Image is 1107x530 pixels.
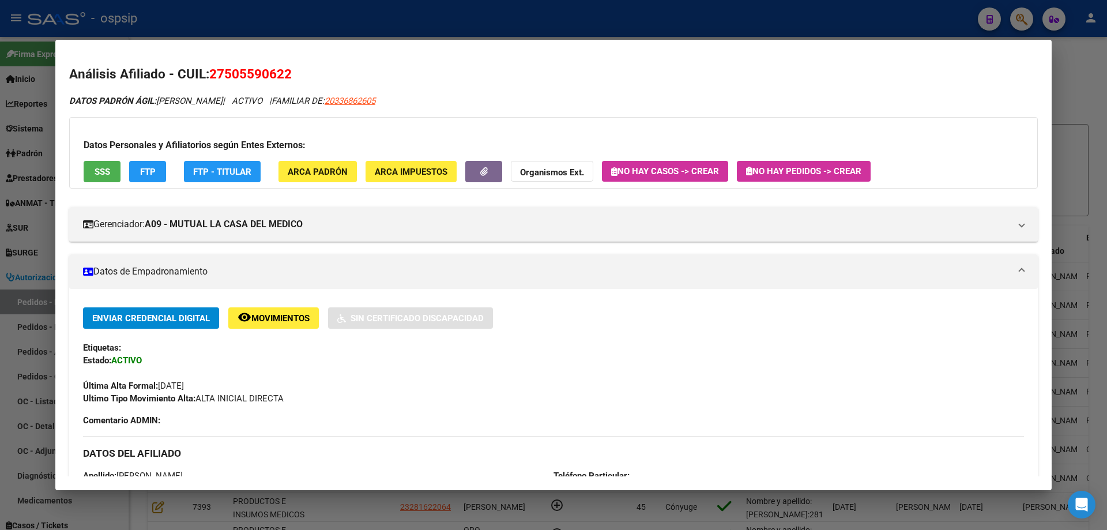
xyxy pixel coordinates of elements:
span: FTP - Titular [193,167,251,177]
span: ARCA Padrón [288,167,348,177]
h2: Análisis Afiliado - CUIL: [69,65,1038,84]
mat-expansion-panel-header: Gerenciador:A09 - MUTUAL LA CASA DEL MEDICO [69,207,1038,242]
button: No hay casos -> Crear [602,161,728,182]
button: ARCA Impuestos [366,161,457,182]
span: 20336862605 [325,96,375,106]
span: No hay Pedidos -> Crear [746,166,861,176]
strong: Teléfono Particular: [553,471,630,481]
strong: ACTIVO [111,355,142,366]
mat-expansion-panel-header: Datos de Empadronamiento [69,254,1038,289]
i: | ACTIVO | [69,96,375,106]
strong: Comentario ADMIN: [83,415,160,426]
button: SSS [84,161,121,182]
button: No hay Pedidos -> Crear [737,161,871,182]
span: Enviar Credencial Digital [92,313,210,324]
strong: Etiquetas: [83,343,121,353]
span: FAMILIAR DE: [272,96,375,106]
span: [DATE] [83,381,184,391]
strong: Estado: [83,355,111,366]
h3: Datos Personales y Afiliatorios según Entes Externos: [84,138,1023,152]
button: FTP - Titular [184,161,261,182]
mat-panel-title: Datos de Empadronamiento [83,265,1010,279]
button: Enviar Credencial Digital [83,307,219,329]
strong: DATOS PADRÓN ÁGIL: [69,96,156,106]
strong: Última Alta Formal: [83,381,158,391]
span: 27505590622 [209,66,292,81]
mat-icon: remove_red_eye [238,310,251,324]
span: No hay casos -> Crear [611,166,719,176]
button: Organismos Ext. [511,161,593,182]
strong: Apellido: [83,471,116,481]
span: FTP [140,167,156,177]
div: Open Intercom Messenger [1068,491,1095,518]
span: [PERSON_NAME] [69,96,223,106]
button: ARCA Padrón [278,161,357,182]
button: Movimientos [228,307,319,329]
span: Sin Certificado Discapacidad [351,313,484,324]
span: Movimientos [251,313,310,324]
span: ALTA INICIAL DIRECTA [83,393,284,404]
span: SSS [95,167,110,177]
strong: A09 - MUTUAL LA CASA DEL MEDICO [145,217,303,231]
h3: DATOS DEL AFILIADO [83,447,1024,460]
strong: Organismos Ext. [520,167,584,178]
span: ARCA Impuestos [375,167,447,177]
strong: Ultimo Tipo Movimiento Alta: [83,393,195,404]
mat-panel-title: Gerenciador: [83,217,1010,231]
button: Sin Certificado Discapacidad [328,307,493,329]
span: [PERSON_NAME] [83,471,183,481]
button: FTP [129,161,166,182]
